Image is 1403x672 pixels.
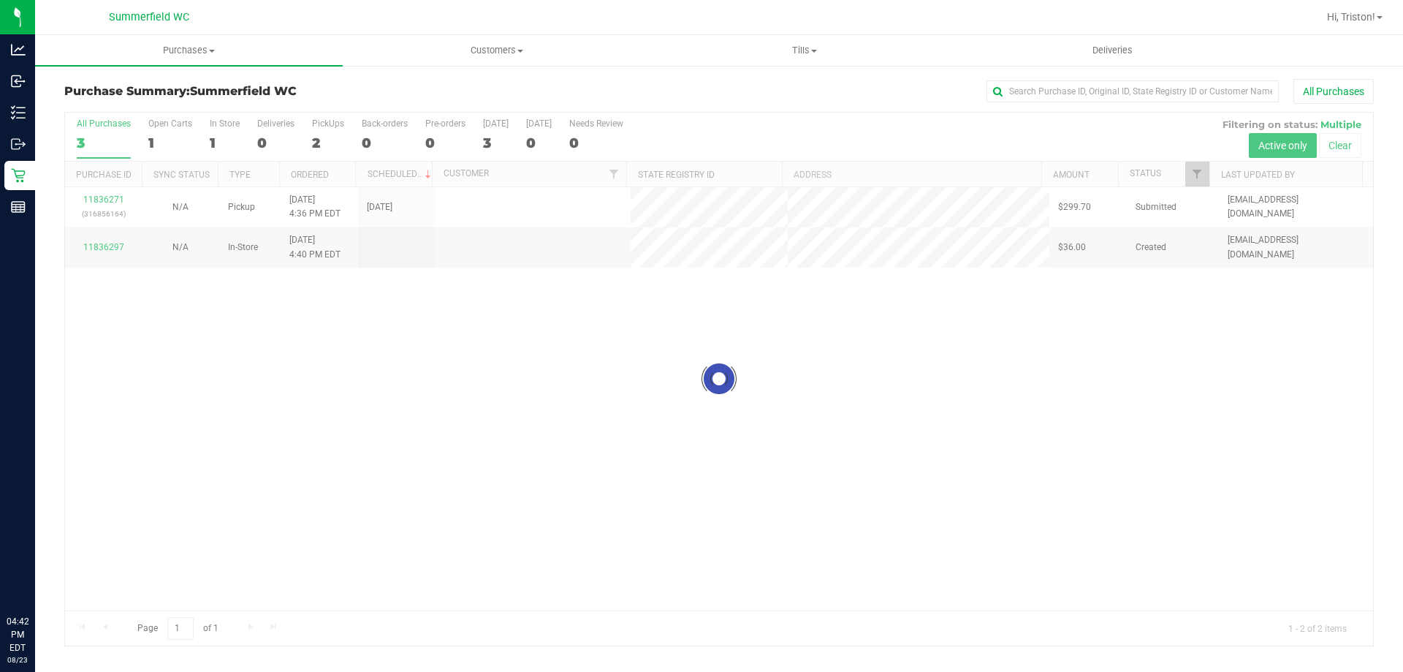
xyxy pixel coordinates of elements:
inline-svg: Reports [11,200,26,214]
a: Tills [650,35,958,66]
span: Summerfield WC [190,84,297,98]
p: 08/23 [7,654,28,665]
inline-svg: Analytics [11,42,26,57]
p: 04:42 PM EDT [7,615,28,654]
span: Summerfield WC [109,11,189,23]
inline-svg: Inbound [11,74,26,88]
a: Purchases [35,35,343,66]
button: All Purchases [1293,79,1374,104]
span: Purchases [35,44,343,57]
inline-svg: Inventory [11,105,26,120]
span: Tills [651,44,957,57]
h3: Purchase Summary: [64,85,501,98]
span: Customers [343,44,650,57]
input: Search Purchase ID, Original ID, State Registry ID or Customer Name... [986,80,1279,102]
span: Hi, Triston! [1327,11,1375,23]
iframe: Resource center [15,555,58,599]
a: Deliveries [959,35,1266,66]
a: Customers [343,35,650,66]
span: Deliveries [1073,44,1152,57]
inline-svg: Retail [11,168,26,183]
inline-svg: Outbound [11,137,26,151]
